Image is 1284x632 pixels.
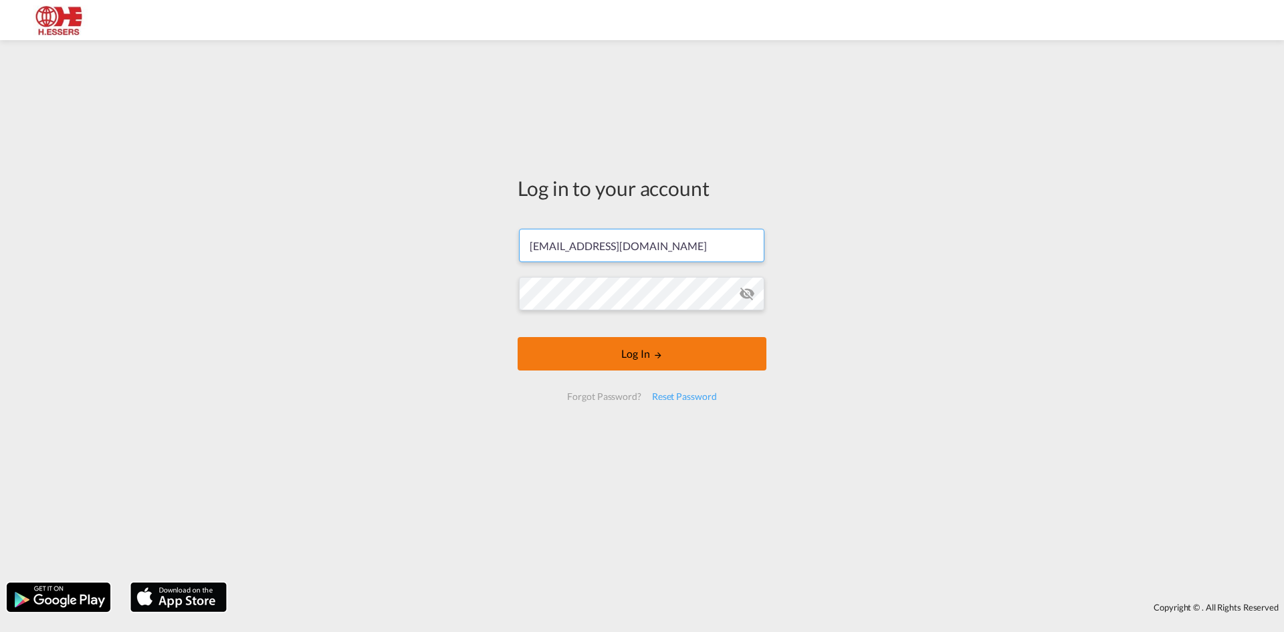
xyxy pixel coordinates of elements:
img: 690005f0ba9d11ee90968bb23dcea500.JPG [20,5,110,35]
input: Enter email/phone number [519,229,764,262]
div: Copyright © . All Rights Reserved [233,596,1284,619]
div: Log in to your account [518,174,766,202]
button: LOGIN [518,337,766,371]
div: Reset Password [647,385,722,409]
img: google.png [5,581,112,613]
md-icon: icon-eye-off [739,286,755,302]
div: Forgot Password? [562,385,646,409]
img: apple.png [129,581,228,613]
